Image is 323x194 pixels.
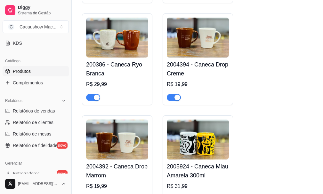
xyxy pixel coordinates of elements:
[3,20,69,33] button: Select a team
[18,5,66,11] span: Diggy
[18,181,59,186] span: [EMAIL_ADDRESS][DOMAIN_NAME]
[86,120,148,159] img: product-image
[3,38,69,48] a: KDS
[3,158,69,168] div: Gerenciar
[3,168,69,179] a: Entregadoresnovo
[86,182,148,190] div: R$ 19,99
[13,80,43,86] span: Complementos
[3,56,69,66] div: Catálogo
[13,40,22,46] span: KDS
[13,108,55,114] span: Relatórios de vendas
[3,3,69,18] a: DiggySistema de Gestão
[13,119,53,126] span: Relatório de clientes
[18,11,66,16] span: Sistema de Gestão
[167,182,229,190] div: R$ 31,99
[167,162,229,180] h4: 2005924 - Caneca Miau Amarela 300ml
[86,60,148,78] h4: 200386 - Caneca Ryo Branca
[167,81,229,88] div: R$ 19,99
[3,176,69,191] button: [EMAIL_ADDRESS][DOMAIN_NAME]
[3,78,69,88] a: Complementos
[13,131,52,137] span: Relatório de mesas
[3,140,69,151] a: Relatório de fidelidadenovo
[86,162,148,180] h4: 2004392 - Caneca Drop Marrom
[13,142,57,149] span: Relatório de fidelidade
[86,81,148,88] div: R$ 29,99
[3,66,69,76] a: Produtos
[3,129,69,139] a: Relatório de mesas
[13,170,40,177] span: Entregadores
[3,117,69,128] a: Relatório de clientes
[20,24,56,30] div: Cacaushow Mac ...
[5,98,22,103] span: Relatórios
[8,24,14,30] span: C
[167,120,229,159] img: product-image
[167,60,229,78] h4: 2004394 - Caneca Drop Creme
[3,106,69,116] a: Relatórios de vendas
[86,18,148,58] img: product-image
[13,68,31,74] span: Produtos
[167,18,229,58] img: product-image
